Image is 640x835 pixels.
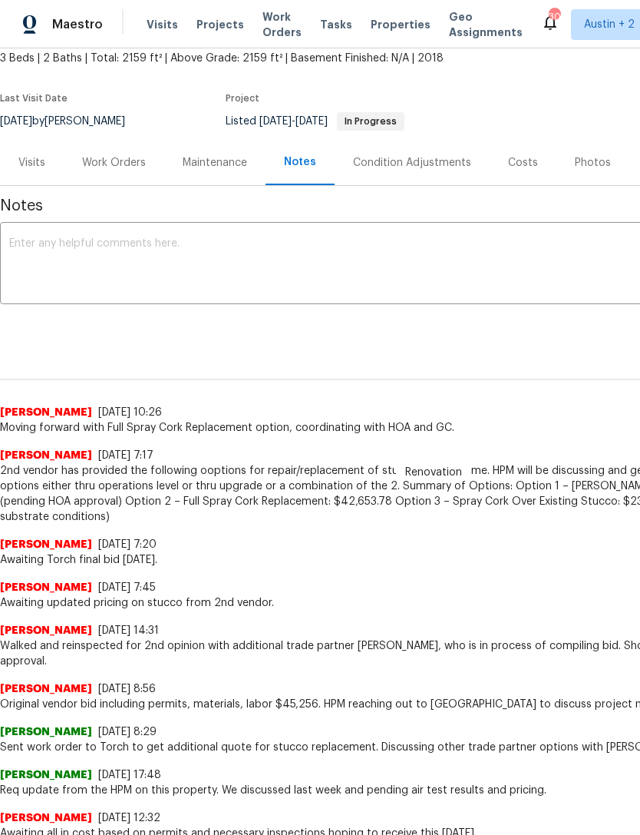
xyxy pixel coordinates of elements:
span: [DATE] 17:48 [98,770,161,780]
span: [DATE] 8:56 [98,684,156,694]
span: Geo Assignments [449,9,523,40]
span: Project [226,94,259,103]
div: Maintenance [183,155,247,171]
div: Notes [284,154,316,170]
div: Work Orders [82,155,146,171]
span: [DATE] [259,116,292,127]
span: Visits [147,17,178,32]
span: - [259,116,328,127]
span: Austin + 2 [584,17,635,32]
span: Tasks [320,19,352,30]
span: [DATE] 7:20 [98,539,157,550]
span: Listed [226,116,404,127]
span: [DATE] 14:31 [98,625,159,636]
span: In Progress [338,117,403,126]
div: Photos [575,155,611,171]
span: Projects [196,17,244,32]
div: Condition Adjustments [353,155,471,171]
div: Visits [18,155,45,171]
span: [DATE] 12:32 [98,813,160,823]
div: Costs [508,155,538,171]
span: Renovation [396,465,471,480]
span: [DATE] 7:45 [98,582,156,593]
div: 30 [549,9,559,25]
span: Work Orders [262,9,302,40]
span: [DATE] 10:26 [98,407,162,418]
span: [DATE] 7:17 [98,450,153,461]
span: Maestro [52,17,103,32]
span: Properties [371,17,431,32]
span: [DATE] [295,116,328,127]
span: [DATE] 8:29 [98,727,157,737]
